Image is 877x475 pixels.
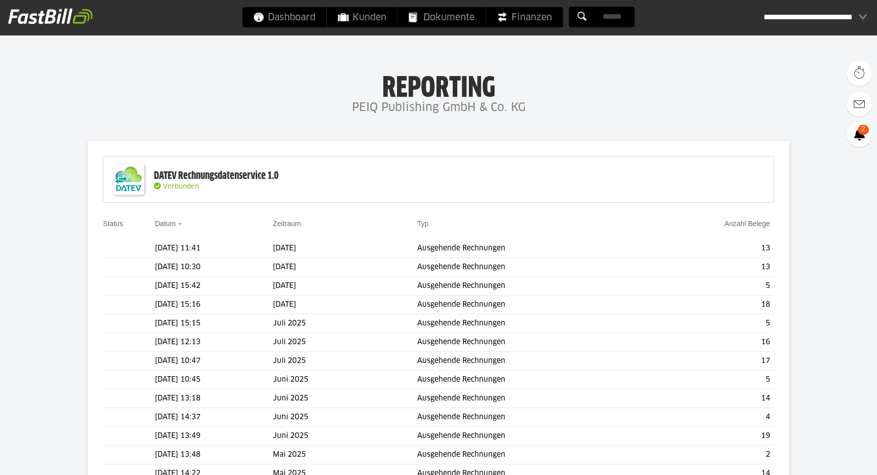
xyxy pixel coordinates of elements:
[645,352,774,371] td: 17
[417,371,645,389] td: Ausgehende Rechnungen
[108,159,149,200] img: DATEV-Datenservice Logo
[417,239,645,258] td: Ausgehende Rechnungen
[273,333,417,352] td: Juli 2025
[273,220,301,228] a: Zeitraum
[273,371,417,389] td: Juni 2025
[273,239,417,258] td: [DATE]
[486,7,563,27] a: Finanzen
[327,7,397,27] a: Kunden
[799,445,867,470] iframe: Öffnet ein Widget, in dem Sie weitere Informationen finden
[155,296,273,314] td: [DATE] 15:16
[417,277,645,296] td: Ausgehende Rechnungen
[417,258,645,277] td: Ausgehende Rechnungen
[273,427,417,446] td: Juni 2025
[645,427,774,446] td: 19
[273,296,417,314] td: [DATE]
[645,446,774,464] td: 2
[417,314,645,333] td: Ausgehende Rechnungen
[155,333,273,352] td: [DATE] 12:13
[155,446,273,464] td: [DATE] 13:48
[645,296,774,314] td: 18
[417,296,645,314] td: Ausgehende Rechnungen
[724,220,770,228] a: Anzahl Belege
[8,8,93,24] img: fastbill_logo_white.png
[155,427,273,446] td: [DATE] 13:49
[273,408,417,427] td: Juni 2025
[254,7,315,27] span: Dashboard
[338,7,386,27] span: Kunden
[645,333,774,352] td: 16
[645,258,774,277] td: 13
[101,71,776,98] h1: Reporting
[155,408,273,427] td: [DATE] 14:37
[409,7,474,27] span: Dokumente
[155,239,273,258] td: [DATE] 11:41
[163,184,199,190] span: Verbunden
[645,314,774,333] td: 5
[645,408,774,427] td: 4
[273,446,417,464] td: Mai 2025
[155,371,273,389] td: [DATE] 10:45
[645,277,774,296] td: 5
[417,352,645,371] td: Ausgehende Rechnungen
[103,220,123,228] a: Status
[417,220,429,228] a: Typ
[273,258,417,277] td: [DATE]
[243,7,327,27] a: Dashboard
[645,389,774,408] td: 14
[847,122,872,147] a: 2
[645,239,774,258] td: 13
[155,258,273,277] td: [DATE] 10:30
[273,352,417,371] td: Juli 2025
[273,277,417,296] td: [DATE]
[155,220,176,228] a: Datum
[398,7,486,27] a: Dokumente
[154,169,278,182] div: DATEV Rechnungsdatenservice 1.0
[273,389,417,408] td: Juni 2025
[155,277,273,296] td: [DATE] 15:42
[417,427,645,446] td: Ausgehende Rechnungen
[155,314,273,333] td: [DATE] 15:15
[417,446,645,464] td: Ausgehende Rechnungen
[417,333,645,352] td: Ausgehende Rechnungen
[155,352,273,371] td: [DATE] 10:47
[417,389,645,408] td: Ausgehende Rechnungen
[645,371,774,389] td: 5
[155,389,273,408] td: [DATE] 13:18
[178,223,184,225] img: sort_desc.gif
[497,7,552,27] span: Finanzen
[858,125,869,135] span: 2
[417,408,645,427] td: Ausgehende Rechnungen
[273,314,417,333] td: Juli 2025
